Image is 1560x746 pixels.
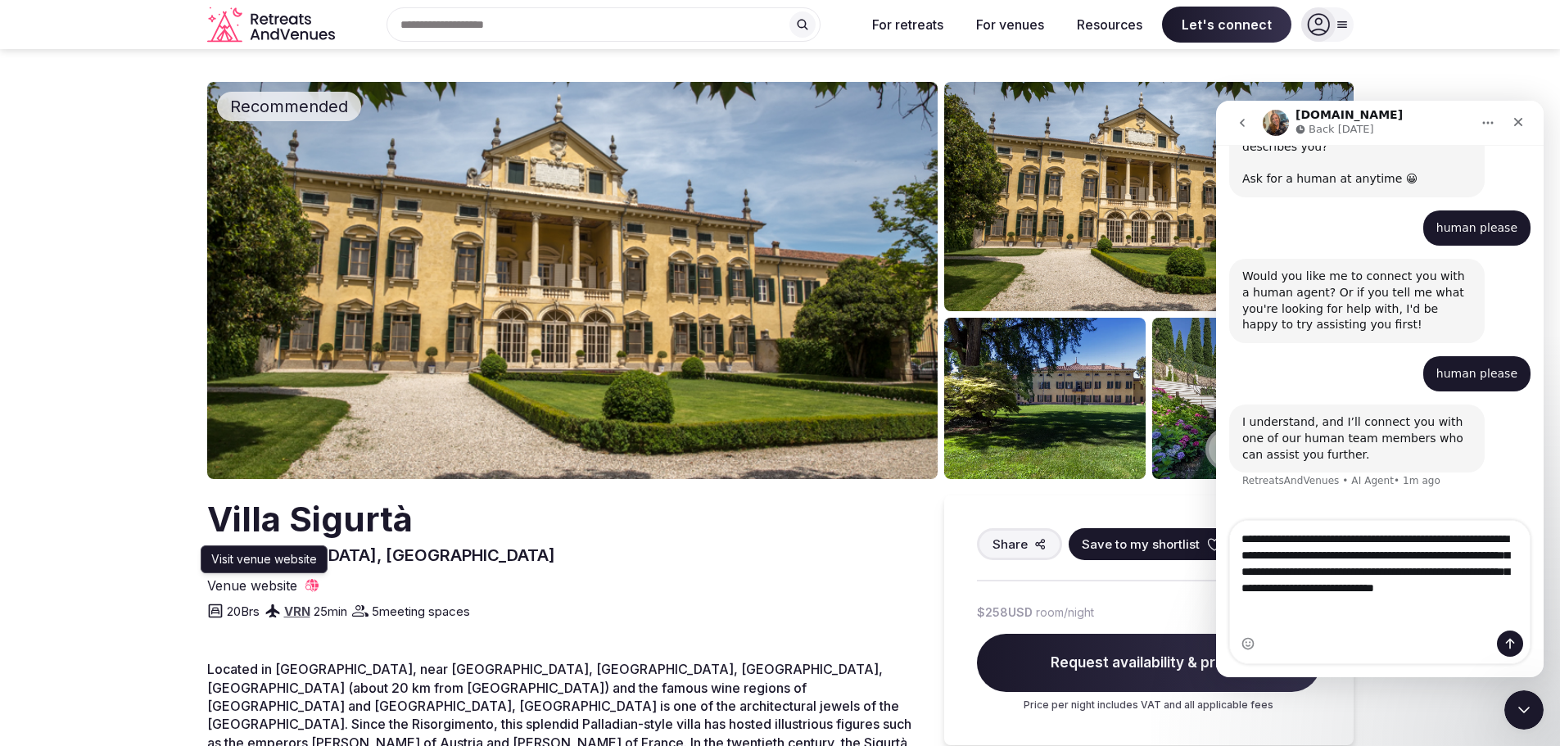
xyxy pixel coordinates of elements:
img: Venue gallery photo [944,318,1146,479]
img: Venue gallery photo [1152,318,1354,479]
span: $258 USD [977,604,1033,621]
span: 5 meeting spaces [372,603,470,620]
h2: Villa Sigurtà [207,495,555,544]
button: For venues [963,7,1057,43]
span: Save to my shortlist [1082,536,1200,553]
span: 25 min [314,603,347,620]
span: Venue website [207,576,297,595]
img: Venue gallery photo [944,82,1354,311]
span: Share [993,536,1028,553]
button: For retreats [859,7,956,43]
a: VRN [284,604,310,619]
svg: Retreats and Venues company logo [207,7,338,43]
p: Visit venue website [211,551,317,567]
button: Save to my shortlist [1069,528,1236,560]
span: Recommended [224,95,355,118]
span: Let's connect [1162,7,1291,43]
iframe: Intercom live chat [1504,690,1544,730]
p: Price per night includes VAT and all applicable fees [977,699,1321,712]
button: Resources [1064,7,1155,43]
div: Recommended [217,92,361,121]
span: [GEOGRAPHIC_DATA], [GEOGRAPHIC_DATA] [207,545,555,565]
span: Request availability & pricing [977,634,1321,693]
span: room/night [1036,604,1094,621]
img: Venue cover photo [207,82,938,479]
span: 20 Brs [227,603,260,620]
button: Share [977,528,1062,560]
a: Visit the homepage [207,7,338,43]
a: Venue website [207,576,320,595]
button: View all photos [1205,427,1345,471]
iframe: Intercom live chat [1216,101,1544,677]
